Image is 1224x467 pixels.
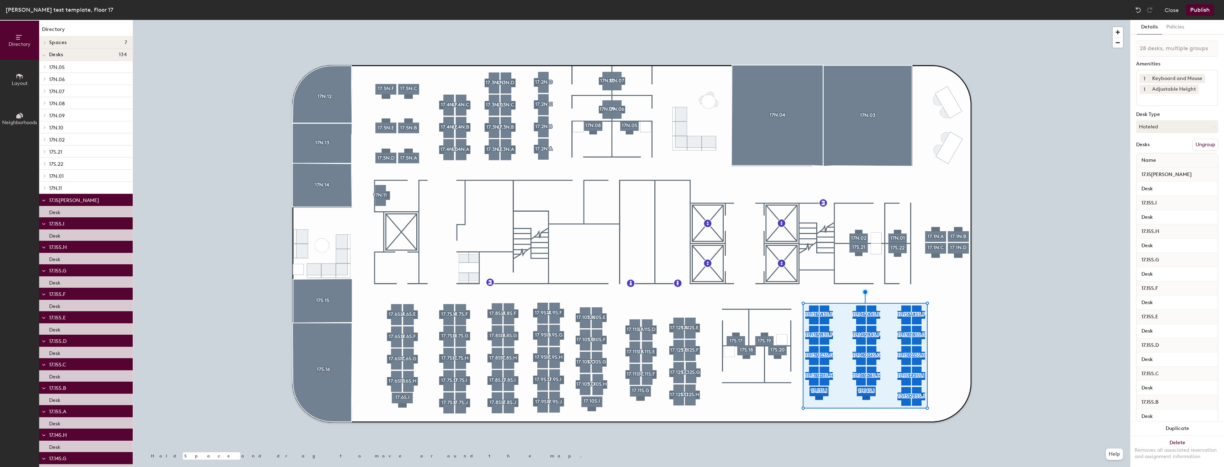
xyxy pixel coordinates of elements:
button: Policies [1162,20,1188,35]
input: Unnamed desk [1138,212,1217,222]
p: Desk [49,325,60,333]
span: 17.15[PERSON_NAME] [49,197,99,203]
p: Desk [49,442,60,450]
span: 17.15S.I [1138,197,1160,209]
div: [PERSON_NAME] test template, Floor 17 [6,5,113,14]
p: Desk [49,419,60,427]
p: Desk [49,301,60,309]
span: 17.15S.D [49,338,67,344]
span: 1 [1144,75,1145,83]
input: Unnamed desk [1138,355,1217,365]
span: 17.15S.C [49,362,66,368]
span: 17S.21 [49,149,62,155]
span: 17.15S.B [49,385,66,391]
button: 1 [1140,85,1149,94]
span: 17.15S.H [1138,225,1163,238]
button: Publish [1186,4,1214,16]
span: 17.15S.C [1138,367,1162,380]
div: Removes all associated reservation and assignment information [1135,447,1220,460]
span: 17N.01 [49,173,64,179]
div: Desk Type [1136,112,1218,117]
button: Details [1137,20,1162,35]
input: Unnamed desk [1138,326,1217,336]
span: 17N.09 [49,113,65,119]
button: Ungroup [1192,139,1218,151]
span: Spaces [49,40,67,46]
span: 17.15S.A [49,409,66,415]
span: 17.15S.E [1138,311,1162,323]
span: 17N.05 [49,64,65,70]
img: Redo [1146,6,1153,14]
span: 17.15S.D [1138,339,1162,352]
input: Unnamed desk [1138,383,1217,393]
span: 17N.11 [49,185,62,191]
span: Directory [9,41,31,47]
p: Desk [49,231,60,239]
span: 7 [125,40,127,46]
span: 17.15S.F [49,291,65,297]
p: Desk [49,395,60,403]
span: 17.15S.F [1138,282,1161,295]
span: 17N.08 [49,101,65,107]
button: Hoteled [1136,120,1218,133]
input: Unnamed desk [1138,269,1217,279]
span: 17.15S.B [1138,396,1162,409]
button: Duplicate [1130,421,1224,436]
h1: Directory [39,26,133,37]
p: Desk [49,207,60,216]
span: 17N.06 [49,76,65,83]
span: 17S.22 [49,161,63,167]
span: 134 [119,52,127,58]
div: Keyboard and Mouse [1149,74,1205,83]
p: Desk [49,372,60,380]
span: Neighborhoods [2,120,37,126]
div: Desks [1136,142,1150,148]
span: 17.15S.G [1138,254,1162,266]
div: Adjustable Height [1149,85,1199,94]
span: 1 [1144,86,1145,93]
span: 17N.10 [49,125,63,131]
span: 17.15S.E [49,315,66,321]
span: 17.14S.G [49,456,66,462]
span: 17N.02 [49,137,65,143]
span: 17.15[PERSON_NAME] [1138,168,1195,181]
input: Unnamed desk [1138,412,1217,421]
p: Desk [49,348,60,356]
img: Undo [1135,6,1142,14]
span: Desks [49,52,63,58]
input: Unnamed desk [1138,184,1217,194]
button: Close [1165,4,1179,16]
button: Help [1106,449,1123,460]
input: Unnamed desk [1138,241,1217,251]
span: Name [1138,154,1160,167]
span: 17N.07 [49,89,64,95]
button: DeleteRemoves all associated reservation and assignment information [1130,436,1224,467]
button: 1 [1140,74,1149,83]
div: Amenities [1136,61,1218,67]
span: 17.14S.H [49,432,67,438]
span: 17.15S.G [49,268,66,274]
p: Desk [49,254,60,262]
span: Layout [12,80,28,86]
span: 17.15S.I [49,221,64,227]
p: Desk [49,278,60,286]
span: 17.15S.H [49,244,67,250]
input: Unnamed desk [1138,298,1217,308]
